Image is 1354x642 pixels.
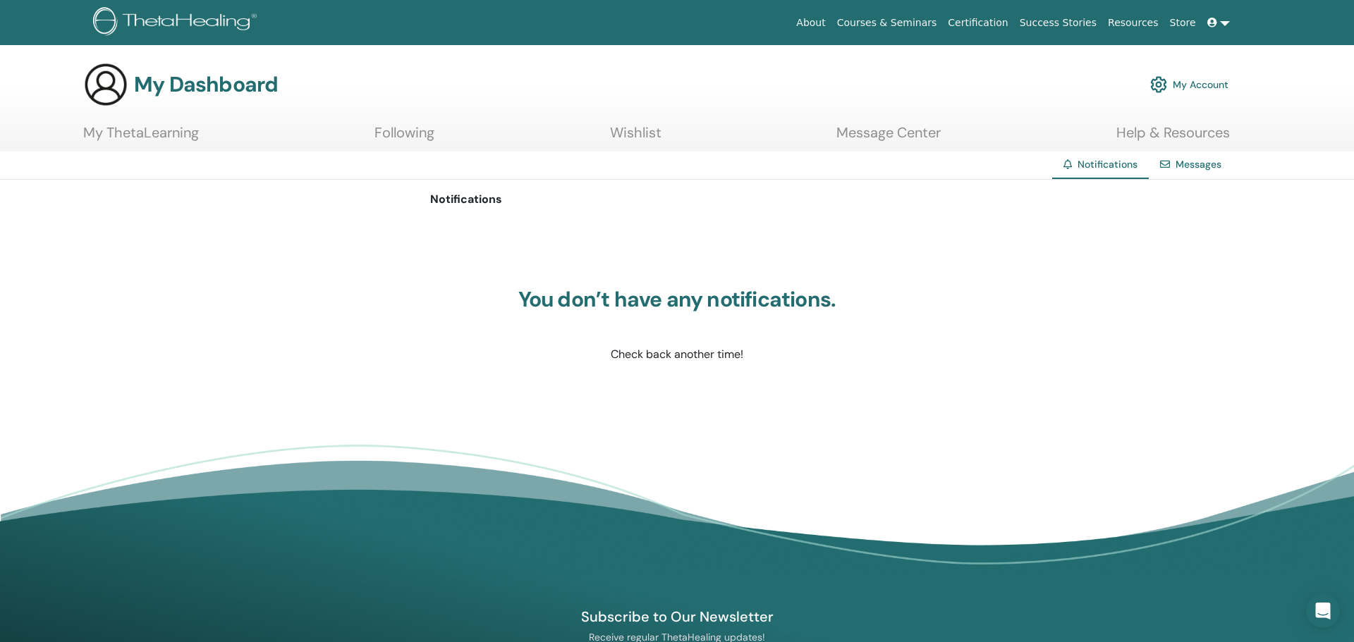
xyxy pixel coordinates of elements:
[134,72,278,97] h3: My Dashboard
[1014,10,1102,36] a: Success Stories
[1306,594,1340,628] div: Open Intercom Messenger
[1176,158,1221,171] a: Messages
[1078,158,1138,171] span: Notifications
[514,607,840,626] h4: Subscribe to Our Newsletter
[942,10,1013,36] a: Certification
[791,10,831,36] a: About
[430,191,924,208] p: Notifications
[501,287,853,312] h3: You don’t have any notifications.
[831,10,943,36] a: Courses & Seminars
[1164,10,1202,36] a: Store
[836,124,941,152] a: Message Center
[1102,10,1164,36] a: Resources
[501,346,853,363] p: Check back another time!
[1150,69,1228,100] a: My Account
[83,124,199,152] a: My ThetaLearning
[83,62,128,107] img: generic-user-icon.jpg
[1116,124,1230,152] a: Help & Resources
[374,124,434,152] a: Following
[93,7,262,39] img: logo.png
[610,124,661,152] a: Wishlist
[1150,73,1167,97] img: cog.svg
